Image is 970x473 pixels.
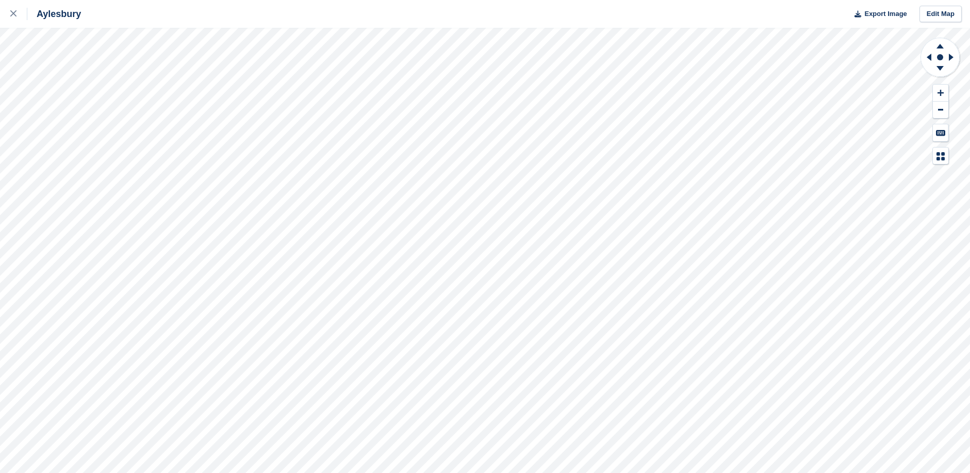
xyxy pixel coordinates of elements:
button: Export Image [848,6,907,23]
button: Zoom In [933,85,948,102]
a: Edit Map [919,6,962,23]
button: Keyboard Shortcuts [933,124,948,141]
button: Map Legend [933,148,948,165]
span: Export Image [864,9,907,19]
div: Aylesbury [27,8,81,20]
button: Zoom Out [933,102,948,119]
